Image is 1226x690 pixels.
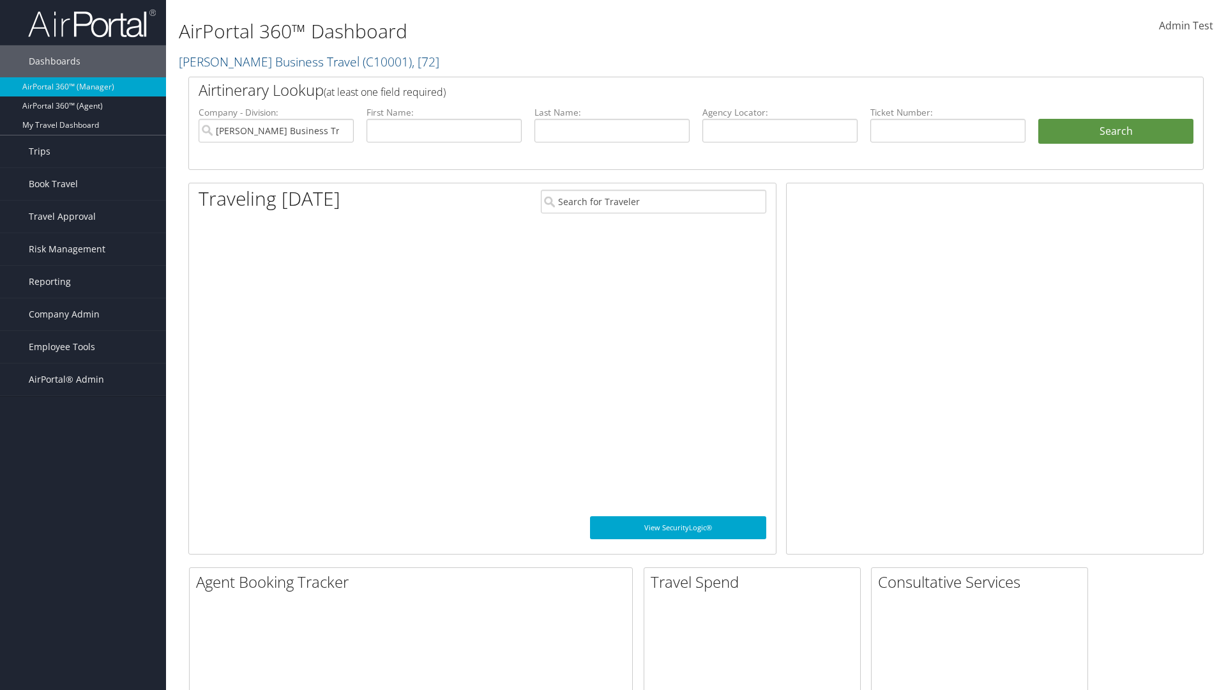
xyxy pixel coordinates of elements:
[29,135,50,167] span: Trips
[179,53,439,70] a: [PERSON_NAME] Business Travel
[196,571,632,593] h2: Agent Booking Tracker
[199,106,354,119] label: Company - Division:
[29,298,100,330] span: Company Admin
[29,331,95,363] span: Employee Tools
[541,190,766,213] input: Search for Traveler
[29,233,105,265] span: Risk Management
[199,79,1109,101] h2: Airtinerary Lookup
[29,201,96,233] span: Travel Approval
[412,53,439,70] span: , [ 72 ]
[324,85,446,99] span: (at least one field required)
[29,45,80,77] span: Dashboards
[179,18,868,45] h1: AirPortal 360™ Dashboard
[878,571,1087,593] h2: Consultative Services
[534,106,690,119] label: Last Name:
[199,185,340,212] h1: Traveling [DATE]
[29,168,78,200] span: Book Travel
[590,516,766,539] a: View SecurityLogic®
[29,266,71,298] span: Reporting
[651,571,860,593] h2: Travel Spend
[1038,119,1193,144] button: Search
[29,364,104,395] span: AirPortal® Admin
[1159,19,1213,33] span: Admin Test
[363,53,412,70] span: ( C10001 )
[367,106,522,119] label: First Name:
[1159,6,1213,46] a: Admin Test
[28,8,156,38] img: airportal-logo.png
[870,106,1025,119] label: Ticket Number:
[702,106,858,119] label: Agency Locator:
